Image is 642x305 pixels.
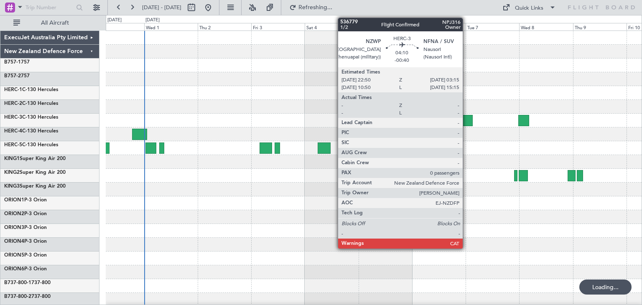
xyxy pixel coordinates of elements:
[4,239,24,244] span: ORION4
[579,280,632,295] div: Loading...
[4,87,22,92] span: HERC-1
[4,280,51,285] a: B737-800-1737-800
[4,74,30,79] a: B757-2757
[107,17,122,24] div: [DATE]
[519,23,573,30] div: Wed 8
[4,198,47,203] a: ORION1P-3 Orion
[412,23,466,30] div: Mon 6
[4,156,66,161] a: KING1Super King Air 200
[4,211,47,216] a: ORION2P-3 Orion
[4,184,66,189] a: KING3Super King Air 200
[4,60,30,65] a: B757-1757
[4,253,24,258] span: ORION5
[573,23,627,30] div: Thu 9
[22,20,88,26] span: All Aircraft
[4,184,20,189] span: KING3
[298,5,333,10] span: Refreshing...
[466,23,519,30] div: Tue 7
[4,170,66,175] a: KING2Super King Air 200
[4,294,51,299] a: B737-800-2737-800
[4,129,58,134] a: HERC-4C-130 Hercules
[4,115,58,120] a: HERC-3C-130 Hercules
[4,267,47,272] a: ORION6P-3 Orion
[4,101,58,106] a: HERC-2C-130 Hercules
[251,23,305,30] div: Fri 3
[515,4,543,13] div: Quick Links
[145,17,160,24] div: [DATE]
[4,198,24,203] span: ORION1
[4,142,58,147] a: HERC-5C-130 Hercules
[90,23,144,30] div: Tue 30
[4,115,22,120] span: HERC-3
[4,239,47,244] a: ORION4P-3 Orion
[4,74,21,79] span: B757-2
[4,267,24,272] span: ORION6
[359,23,412,30] div: Sun 5
[198,23,251,30] div: Thu 2
[498,1,560,14] button: Quick Links
[285,1,336,14] button: Refreshing...
[9,16,91,30] button: All Aircraft
[4,280,31,285] span: B737-800-1
[4,253,47,258] a: ORION5P-3 Orion
[4,87,58,92] a: HERC-1C-130 Hercules
[25,1,74,14] input: Trip Number
[4,129,22,134] span: HERC-4
[142,4,181,11] span: [DATE] - [DATE]
[4,225,47,230] a: ORION3P-3 Orion
[144,23,198,30] div: Wed 1
[4,60,21,65] span: B757-1
[4,101,22,106] span: HERC-2
[4,211,24,216] span: ORION2
[305,23,358,30] div: Sat 4
[4,142,22,147] span: HERC-5
[4,294,31,299] span: B737-800-2
[4,225,24,230] span: ORION3
[4,156,20,161] span: KING1
[4,170,20,175] span: KING2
